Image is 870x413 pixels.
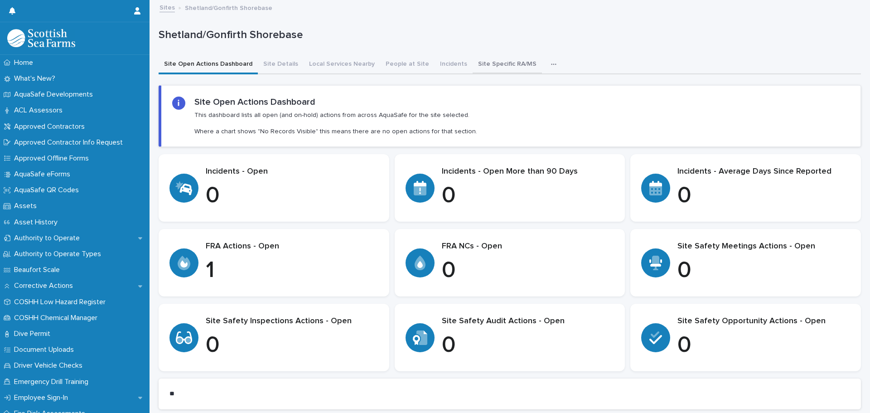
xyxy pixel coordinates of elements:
button: People at Site [380,55,435,74]
p: AquaSafe QR Codes [10,186,86,194]
p: Driver Vehicle Checks [10,361,90,370]
p: 0 [677,257,850,284]
p: 0 [206,182,378,209]
p: This dashboard lists all open (and on-hold) actions from across AquaSafe for the site selected. W... [194,111,477,136]
p: FRA NCs - Open [442,242,614,252]
p: 0 [442,257,614,284]
button: Site Specific RA/MS [473,55,542,74]
p: Site Safety Opportunity Actions - Open [677,316,850,326]
p: Emergency Drill Training [10,378,96,386]
button: Site Open Actions Dashboard [159,55,258,74]
p: AquaSafe eForms [10,170,77,179]
p: AquaSafe Developments [10,90,100,99]
p: 1 [206,257,378,284]
p: COSHH Low Hazard Register [10,298,113,306]
p: Document Uploads [10,345,81,354]
p: Employee Sign-In [10,394,75,402]
p: Shetland/Gonfirth Shorebase [159,29,857,42]
p: Assets [10,202,44,210]
p: Home [10,58,40,67]
button: Local Services Nearby [304,55,380,74]
p: COSHH Chemical Manager [10,314,105,322]
p: 0 [206,332,378,359]
p: 0 [442,182,614,209]
p: 0 [442,332,614,359]
p: 0 [677,182,850,209]
p: Shetland/Gonfirth Shorebase [185,2,272,12]
p: Site Safety Audit Actions - Open [442,316,614,326]
p: Corrective Actions [10,282,80,290]
button: Incidents [435,55,473,74]
p: Site Safety Meetings Actions - Open [677,242,850,252]
p: Approved Offline Forms [10,154,96,163]
a: Sites [159,2,175,12]
h2: Site Open Actions Dashboard [194,97,315,107]
p: 0 [677,332,850,359]
p: Beaufort Scale [10,266,67,274]
p: Incidents - Open More than 90 Days [442,167,614,177]
button: Site Details [258,55,304,74]
p: Site Safety Inspections Actions - Open [206,316,378,326]
p: Incidents - Average Days Since Reported [677,167,850,177]
p: Approved Contractor Info Request [10,138,130,147]
p: Dive Permit [10,330,58,338]
p: What's New? [10,74,63,83]
img: bPIBxiqnSb2ggTQWdOVV [7,29,75,47]
p: ACL Assessors [10,106,70,115]
p: Asset History [10,218,65,227]
p: Authority to Operate [10,234,87,243]
p: Approved Contractors [10,122,92,131]
p: Authority to Operate Types [10,250,108,258]
p: Incidents - Open [206,167,378,177]
p: FRA Actions - Open [206,242,378,252]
